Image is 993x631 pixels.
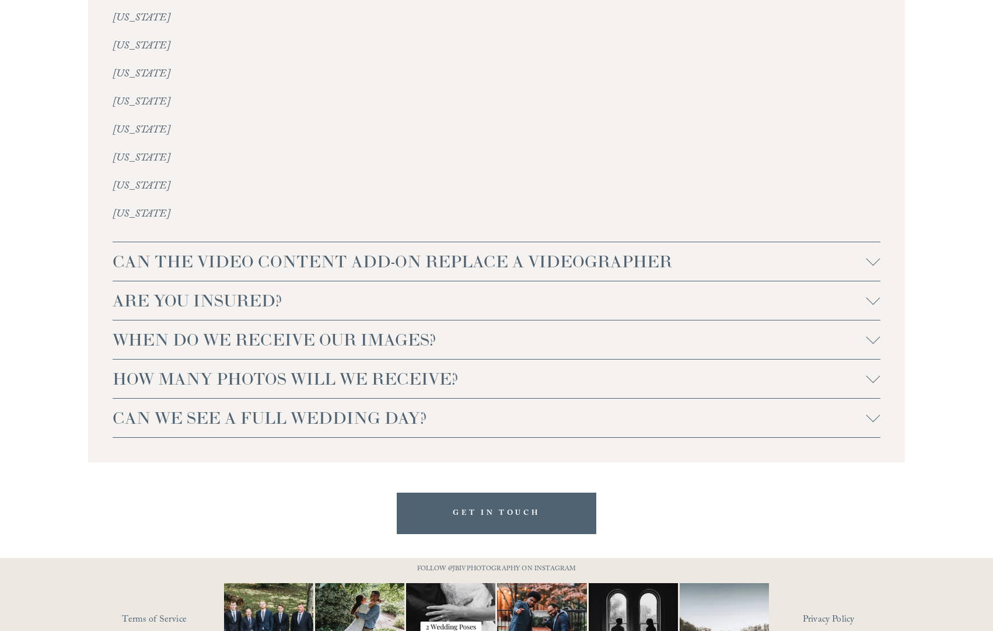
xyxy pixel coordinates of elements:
[113,320,880,359] button: WHEN DO WE RECEIVE OUR IMAGES?
[113,150,170,168] em: [US_STATE]
[113,94,170,112] em: [US_STATE]
[394,563,599,576] p: FOLLOW @JBIVPHOTOGRAPHY ON INSTAGRAM
[113,10,170,28] em: [US_STATE]
[113,368,866,389] span: HOW MANY PHOTOS WILL WE RECEIVE?
[113,329,866,350] span: WHEN DO WE RECEIVE OUR IMAGES?
[113,66,170,84] em: [US_STATE]
[113,178,170,196] em: [US_STATE]
[113,122,170,140] em: [US_STATE]
[113,399,880,437] button: CAN WE SEE A FULL WEDDING DAY?
[113,407,866,428] span: CAN WE SEE A FULL WEDDING DAY?
[122,611,258,629] a: Terms of Service
[803,611,905,629] a: Privacy Policy
[113,281,880,320] button: ARE YOU INSURED?
[113,38,170,56] em: [US_STATE]
[113,242,880,281] button: CAN THE VIDEO CONTENT ADD-ON REPLACE A VIDEOGRAPHER
[397,493,596,534] a: GET IN TOUCH
[113,360,880,398] button: HOW MANY PHOTOS WILL WE RECEIVE?
[113,206,170,224] em: [US_STATE]
[113,251,866,272] span: CAN THE VIDEO CONTENT ADD-ON REPLACE A VIDEOGRAPHER
[113,290,866,311] span: ARE YOU INSURED?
